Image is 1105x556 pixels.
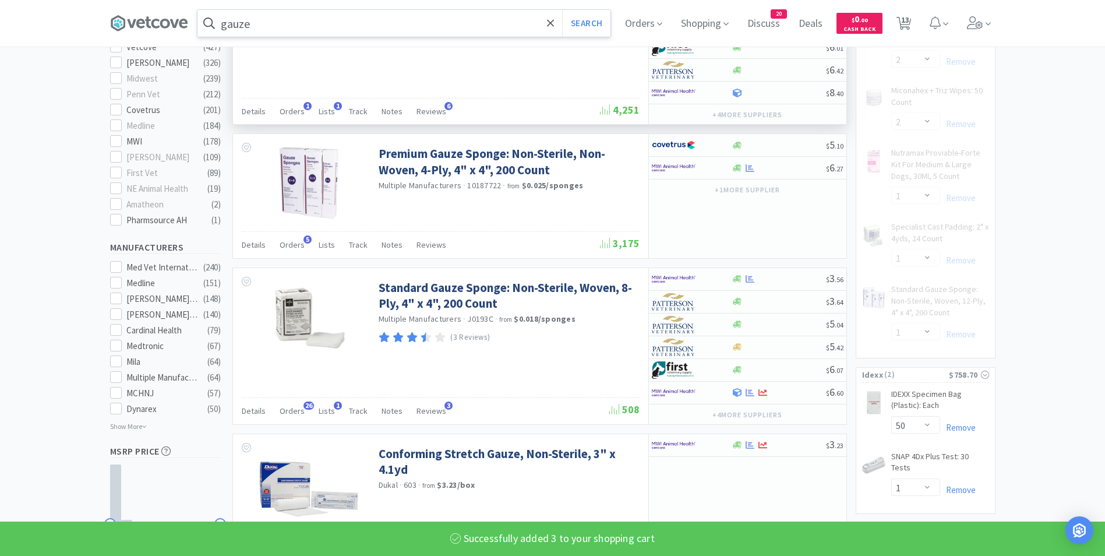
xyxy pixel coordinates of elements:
span: Orders [280,106,305,117]
div: ( 140 ) [203,308,221,322]
span: 3 [826,438,843,451]
img: e6f269672cb14c2babdbd97501ad79c3_274498.png [276,146,341,221]
img: f6b2451649754179b5b4e0c70c3f7cb0_2.png [652,270,696,288]
div: ( 212 ) [203,87,221,101]
div: Penn Vet [126,87,199,101]
span: . 40 [835,89,843,98]
div: ( 109 ) [203,150,221,164]
span: 508 [609,403,640,416]
div: ( 67 ) [207,339,221,353]
a: Premium Gauze Sponge: Non-Sterile, Non-Woven, 4-Ply, 4" x 4", 200 Count [379,146,637,178]
strong: $0.018 / sponges [514,314,576,324]
span: . 56 [835,275,843,284]
img: f6b2451649754179b5b4e0c70c3f7cb0_2.png [652,384,696,402]
h5: Manufacturers [110,241,221,254]
div: Dynarex [126,402,199,416]
div: ( 89 ) [207,166,221,180]
span: ( 2 ) [883,369,949,381]
span: 5 [826,340,843,353]
span: . 42 [835,343,843,352]
div: ( 201 ) [203,103,221,117]
span: · [400,480,402,490]
span: . 64 [835,298,843,307]
span: 26 [303,402,314,410]
span: 6 [826,161,843,174]
span: . 01 [835,44,843,52]
span: · [418,480,421,490]
div: Covetrus [126,103,199,117]
div: Medtronic [126,339,199,353]
a: IDEXX Specimen Bag (Plastic): Each [891,389,989,416]
span: . 27 [835,164,843,173]
p: (3 Reviews) [450,332,490,344]
div: ( 50 ) [207,402,221,416]
a: Remove [940,484,976,495]
div: Multiple Manufacturers [126,371,199,385]
span: 8 [826,86,843,99]
div: Cardinal Health [126,323,199,337]
img: e065c9d2e26d46bb86a2db141dd26f9b_496547.png [862,453,885,477]
img: f5e969b455434c6296c6d81ef179fa71_3.png [652,293,696,311]
div: Pharmsource AH [126,213,199,227]
div: [PERSON_NAME] [126,150,199,164]
div: ( 2 ) [211,198,221,212]
span: · [463,180,465,191]
img: f6b2451649754179b5b4e0c70c3f7cb0_2.png [652,437,696,454]
strong: $3.23 / box [437,480,475,490]
span: Reviews [416,106,446,117]
span: $ [826,66,829,75]
span: Cash Back [843,26,875,34]
span: 5 [826,317,843,330]
span: $ [826,389,829,397]
a: Multiple Manufacturers [379,180,462,191]
span: 4,251 [600,103,640,117]
span: $ [826,366,829,375]
span: 1 [334,102,342,110]
img: 18d9615d855d44beaf11e13fbf919b3c_183797.png [255,446,361,522]
span: $ [826,89,829,98]
div: ( 1 ) [211,213,221,227]
div: Mila [126,355,199,369]
img: f6b2451649754179b5b4e0c70c3f7cb0_2.png [652,84,696,101]
span: 6 [826,63,843,76]
span: 5 [303,235,312,244]
img: 77fca1acd8b6420a9015268ca798ef17_1.png [652,136,696,154]
span: Track [349,240,368,250]
span: from [422,481,435,490]
span: 10187722 [467,180,501,191]
div: MCHNJ [126,386,199,400]
span: . 07 [835,366,843,375]
span: Lists [319,106,335,117]
span: $ [826,275,829,284]
span: · [495,314,497,324]
span: Reviews [416,240,446,250]
span: J0193C [467,314,493,324]
div: ( 148 ) [203,292,221,306]
span: . 60 [835,389,843,397]
span: . 00 [859,16,868,24]
a: Standard Gauze Sponge: Non-Sterile, Woven, 8-Ply, 4" x 4", 200 Count [379,280,637,312]
span: $ [826,164,829,173]
span: 3 [826,272,843,285]
div: [PERSON_NAME] [126,56,199,70]
span: $ [852,16,855,24]
div: MWI [126,135,199,149]
span: Reviews [416,406,446,416]
img: f5e969b455434c6296c6d81ef179fa71_3.png [652,339,696,356]
div: ( 57 ) [207,386,221,400]
img: 67d67680309e4a0bb49a5ff0391dcc42_6.png [652,361,696,379]
span: $ [826,298,829,307]
button: +1more supplier [709,182,785,198]
div: Amatheon [126,198,199,212]
img: 245f8f06a22d409ea4387b98a06ed3b7_175501.png [862,391,885,414]
a: Conforming Stretch Gauze, Non-Sterile, 3" x 4.1yd [379,446,637,478]
span: Lists [319,406,335,416]
div: Midwest [126,72,199,86]
div: Open Intercom Messenger [1065,516,1093,544]
img: fffd3cc068c2469891c932629ff8e11a_216945.png [271,280,347,356]
input: Search by item, sku, manufacturer, ingredient, size... [197,10,610,37]
div: ( 19 ) [207,182,221,196]
span: 603 [404,480,416,490]
a: Dukal [379,480,398,490]
a: Discuss20 [743,19,785,29]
